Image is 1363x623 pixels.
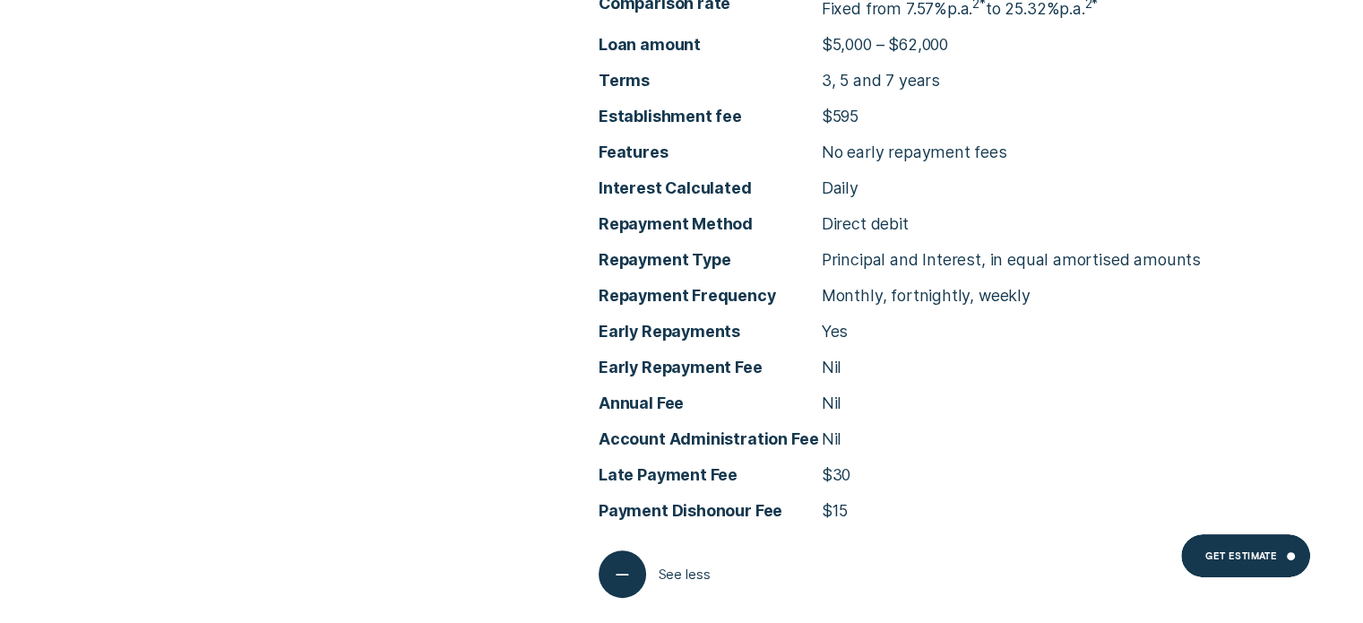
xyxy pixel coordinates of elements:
[658,567,710,583] span: See less
[822,34,948,56] p: $5,000 – $62,000
[599,321,822,342] span: Early Repayments
[822,285,1031,307] p: Monthly, fortnightly, weekly
[599,285,822,307] span: Repayment Frequency
[599,106,822,127] span: Establishment fee
[599,249,822,271] span: Repayment Type
[599,213,822,235] span: Repayment Method
[599,357,822,378] span: Early Repayment Fee
[822,428,841,450] p: Nil
[599,428,822,450] span: Account Administration Fee
[822,213,909,235] p: Direct debit
[599,70,822,91] span: Terms
[822,142,1007,163] p: No early repayment fees
[599,550,711,598] button: See less
[822,177,858,199] p: Daily
[1181,534,1310,577] a: Get Estimate
[599,34,822,56] span: Loan amount
[822,500,848,522] p: $15
[822,106,858,127] p: $595
[822,464,850,486] p: $30
[822,393,841,414] p: Nil
[822,357,841,378] p: Nil
[599,500,822,522] span: Payment Dishonour Fee
[599,142,822,163] span: Features
[599,464,822,486] span: Late Payment Fee
[599,393,822,414] span: Annual Fee
[822,249,1201,271] p: Principal and Interest, in equal amortised amounts
[599,177,822,199] span: Interest Calculated
[822,321,848,342] p: Yes
[822,70,940,91] p: 3, 5 and 7 years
